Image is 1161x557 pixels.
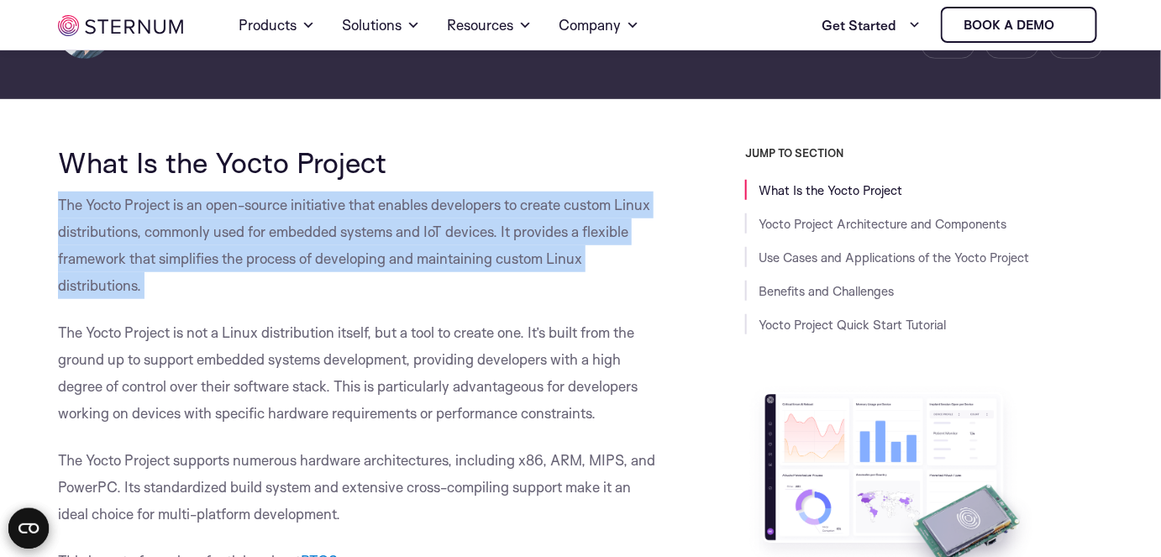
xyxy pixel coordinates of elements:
a: Resources [447,2,532,49]
p: The Yocto Project is not a Linux distribution itself, but a tool to create one. It’s built from t... [58,319,657,427]
img: sternum iot [58,15,183,36]
a: Get Started [822,8,921,42]
a: Solutions [342,2,420,49]
a: Book a demo [941,7,1097,43]
a: What Is the Yocto Project [759,182,902,198]
h3: JUMP TO SECTION [745,146,1103,160]
a: Company [559,2,639,49]
a: Use Cases and Applications of the Yocto Project [759,250,1029,265]
a: Yocto Project Quick Start Tutorial [759,317,946,333]
p: The Yocto Project is an open-source initiative that enables developers to create custom Linux dis... [58,192,657,299]
h2: What Is the Yocto Project [58,146,657,178]
a: Benefits and Challenges [759,283,894,299]
img: sternum iot [1061,18,1074,32]
a: Yocto Project Architecture and Components [759,216,1006,232]
button: Open CMP widget [8,508,49,549]
a: Products [239,2,315,49]
p: The Yocto Project supports numerous hardware architectures, including x86, ARM, MIPS, and PowerPC... [58,447,657,528]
